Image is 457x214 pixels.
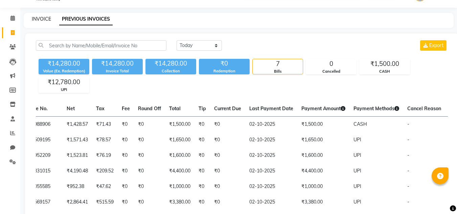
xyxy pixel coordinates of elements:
div: ₹12,780.00 [39,77,89,87]
td: ₹3,380.00 [165,194,195,210]
span: - [407,121,409,127]
span: CASH [353,121,367,127]
span: - [407,183,409,189]
span: Tip [199,105,206,112]
span: Last Payment Date [249,105,293,112]
td: 8472952209 [19,148,63,163]
span: UPI [353,137,361,143]
div: UPI [39,87,89,93]
div: 0 [306,59,356,69]
td: ₹1,650.00 [165,132,195,148]
td: 8794569157 [19,194,63,210]
td: 02-10-2025 [245,116,297,132]
div: ₹14,280.00 [92,59,143,68]
td: ₹47.62 [92,179,118,194]
div: Bills [253,69,303,74]
td: 02-10-2025 [245,194,297,210]
span: Round Off [138,105,161,112]
td: ₹1,650.00 [297,132,349,148]
a: INVOICE [32,16,51,22]
td: ₹1,428.57 [63,116,92,132]
td: ₹0 [134,194,165,210]
span: Current Due [214,105,241,112]
td: ₹0 [195,148,210,163]
span: Export [429,42,443,48]
td: ₹1,000.00 [165,179,195,194]
td: ₹0 [118,163,134,179]
td: ₹0 [210,116,245,132]
span: Fee [122,105,130,112]
a: PREVIOUS INVOICES [59,13,113,25]
td: 02-10-2025 [245,179,297,194]
td: ₹0 [210,179,245,194]
span: - [407,152,409,158]
td: 02-10-2025 [245,163,297,179]
td: ₹0 [195,116,210,132]
td: 02-10-2025 [245,132,297,148]
span: Cancel Reason [407,105,441,112]
td: ₹0 [134,179,165,194]
span: UPI [353,199,361,205]
td: ₹0 [210,132,245,148]
div: Collection [145,68,196,74]
td: ₹1,571.43 [63,132,92,148]
td: ₹952.38 [63,179,92,194]
span: - [407,168,409,174]
td: ₹1,523.81 [63,148,92,163]
td: 8257831015 [19,163,63,179]
span: Payment Methods [353,105,399,112]
td: ₹76.19 [92,148,118,163]
td: ₹2,864.41 [63,194,92,210]
button: Export [420,40,447,51]
td: ₹0 [195,132,210,148]
td: ₹0 [210,163,245,179]
td: ₹4,400.00 [165,163,195,179]
td: ₹1,600.00 [297,148,349,163]
td: 9436055585 [19,179,63,194]
td: ₹0 [134,148,165,163]
div: ₹14,280.00 [39,59,89,68]
td: ₹3,380.00 [297,194,349,210]
div: ₹0 [199,59,250,68]
td: ₹0 [134,116,165,132]
td: ₹78.57 [92,132,118,148]
td: ₹515.59 [92,194,118,210]
td: ₹1,600.00 [165,148,195,163]
td: ₹71.43 [92,116,118,132]
td: ₹0 [118,116,134,132]
td: ₹0 [118,148,134,163]
div: Redemption [199,68,250,74]
div: Cancelled [306,69,356,74]
td: ₹209.52 [92,163,118,179]
div: CASH [360,69,410,74]
td: ₹4,190.48 [63,163,92,179]
td: ₹1,500.00 [297,116,349,132]
span: - [407,199,409,205]
td: ₹0 [210,148,245,163]
td: ₹0 [210,194,245,210]
td: ₹0 [118,194,134,210]
td: 8258988906 [19,116,63,132]
span: UPI [353,152,361,158]
td: ₹4,400.00 [297,163,349,179]
span: UPI [353,183,361,189]
td: ₹1,500.00 [165,116,195,132]
input: Search by Name/Mobile/Email/Invoice No [36,40,166,51]
td: ₹0 [134,132,165,148]
td: 02-10-2025 [245,148,297,163]
td: ₹0 [118,132,134,148]
td: ₹0 [134,163,165,179]
span: Total [169,105,181,112]
td: 9774509195 [19,132,63,148]
span: Tax [96,105,105,112]
span: UPI [353,168,361,174]
td: ₹0 [195,179,210,194]
td: ₹0 [195,194,210,210]
div: 7 [253,59,303,69]
div: Invoice Total [92,68,143,74]
td: ₹0 [195,163,210,179]
td: ₹0 [118,179,134,194]
span: - [407,137,409,143]
td: ₹1,000.00 [297,179,349,194]
div: ₹14,280.00 [145,59,196,68]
